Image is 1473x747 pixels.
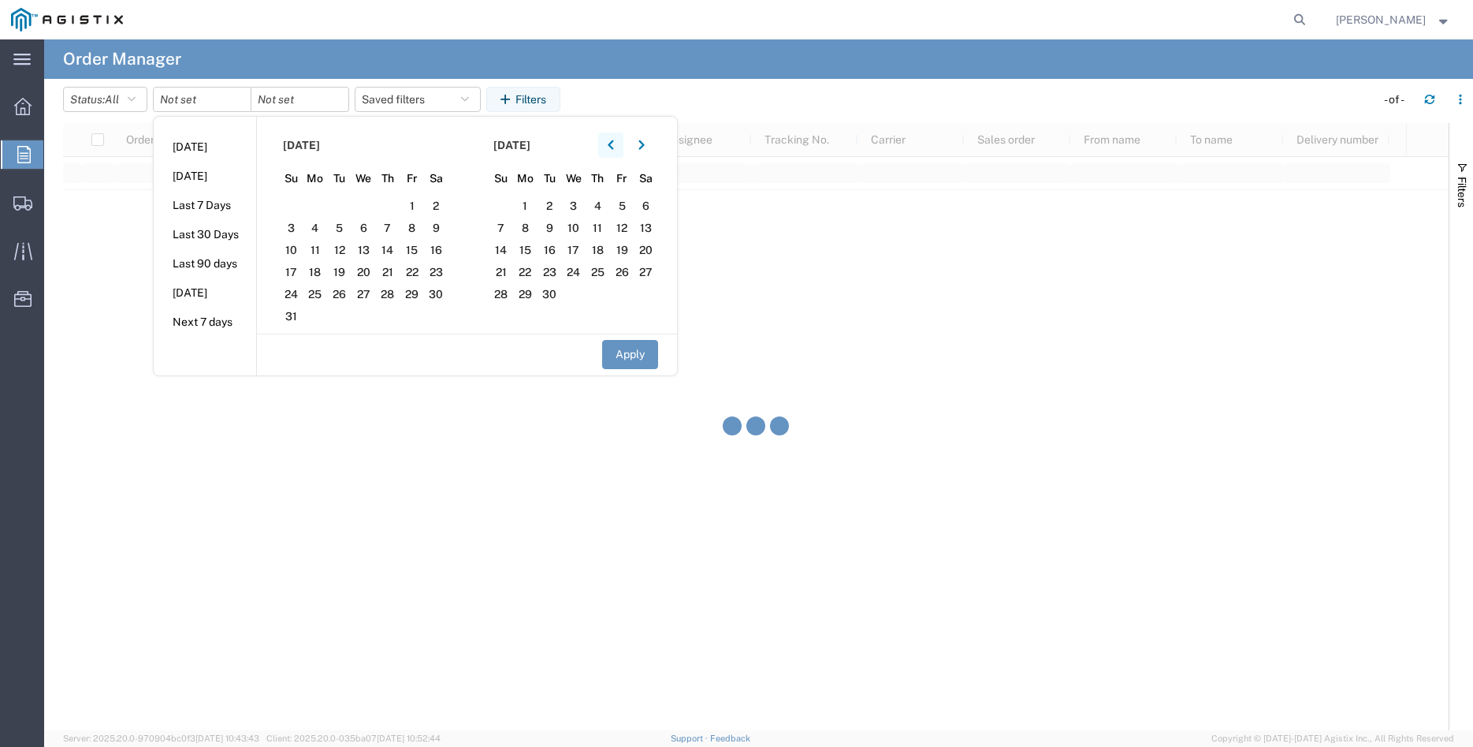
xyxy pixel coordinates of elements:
[251,88,348,111] input: Not set
[352,285,376,304] span: 27
[537,218,562,237] span: 9
[489,263,514,282] span: 21
[610,170,634,187] span: Fr
[400,241,424,260] span: 15
[154,220,256,249] li: Last 30 Days
[303,263,328,282] span: 18
[400,285,424,304] span: 29
[424,285,448,304] span: 30
[634,218,658,237] span: 13
[376,285,400,304] span: 28
[303,218,328,237] span: 4
[154,133,256,162] li: [DATE]
[610,263,634,282] span: 26
[63,39,181,79] h4: Order Manager
[424,170,448,187] span: Sa
[561,241,586,260] span: 17
[586,263,610,282] span: 25
[352,263,376,282] span: 20
[303,170,328,187] span: Mo
[561,196,586,215] span: 3
[634,241,658,260] span: 20
[283,137,320,154] span: [DATE]
[154,162,256,191] li: [DATE]
[376,218,400,237] span: 7
[352,218,376,237] span: 6
[710,734,750,743] a: Feedback
[355,87,481,112] button: Saved filters
[513,170,537,187] span: Mo
[376,241,400,260] span: 14
[610,218,634,237] span: 12
[586,170,610,187] span: Th
[671,734,710,743] a: Support
[327,170,352,187] span: Tu
[561,170,586,187] span: We
[513,263,537,282] span: 22
[610,241,634,260] span: 19
[513,196,537,215] span: 1
[537,285,562,304] span: 30
[424,241,448,260] span: 16
[303,285,328,304] span: 25
[376,170,400,187] span: Th
[586,196,610,215] span: 4
[400,196,424,215] span: 1
[489,285,514,304] span: 28
[376,263,400,282] span: 21
[377,734,441,743] span: [DATE] 10:52:44
[279,218,303,237] span: 3
[634,263,658,282] span: 27
[486,87,560,112] button: Filters
[513,241,537,260] span: 15
[537,241,562,260] span: 16
[489,241,514,260] span: 14
[303,241,328,260] span: 11
[489,218,514,237] span: 7
[63,734,259,743] span: Server: 2025.20.0-970904bc0f3
[634,170,658,187] span: Sa
[1335,10,1452,29] button: [PERSON_NAME]
[400,263,424,282] span: 22
[327,263,352,282] span: 19
[493,137,530,154] span: [DATE]
[266,734,441,743] span: Client: 2025.20.0-035ba07
[105,93,119,106] span: All
[327,285,352,304] span: 26
[513,285,537,304] span: 29
[610,196,634,215] span: 5
[1456,177,1468,207] span: Filters
[586,241,610,260] span: 18
[537,196,562,215] span: 2
[489,170,514,187] span: Su
[154,191,256,220] li: Last 7 Days
[513,218,537,237] span: 8
[279,263,303,282] span: 17
[424,196,448,215] span: 2
[634,196,658,215] span: 6
[1211,732,1454,745] span: Copyright © [DATE]-[DATE] Agistix Inc., All Rights Reserved
[63,87,147,112] button: Status:All
[1384,92,1412,108] div: - of -
[1336,11,1426,28] span: Betty Ortiz
[279,170,303,187] span: Su
[424,218,448,237] span: 9
[352,170,376,187] span: We
[154,88,251,111] input: Not set
[424,263,448,282] span: 23
[279,307,303,326] span: 31
[11,8,123,32] img: logo
[586,218,610,237] span: 11
[400,218,424,237] span: 8
[561,263,586,282] span: 24
[537,170,562,187] span: Tu
[352,241,376,260] span: 13
[195,734,259,743] span: [DATE] 10:43:43
[154,249,256,278] li: Last 90 days
[400,170,424,187] span: Fr
[327,241,352,260] span: 12
[279,241,303,260] span: 10
[154,278,256,308] li: [DATE]
[154,308,256,337] li: Next 7 days
[602,340,658,369] button: Apply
